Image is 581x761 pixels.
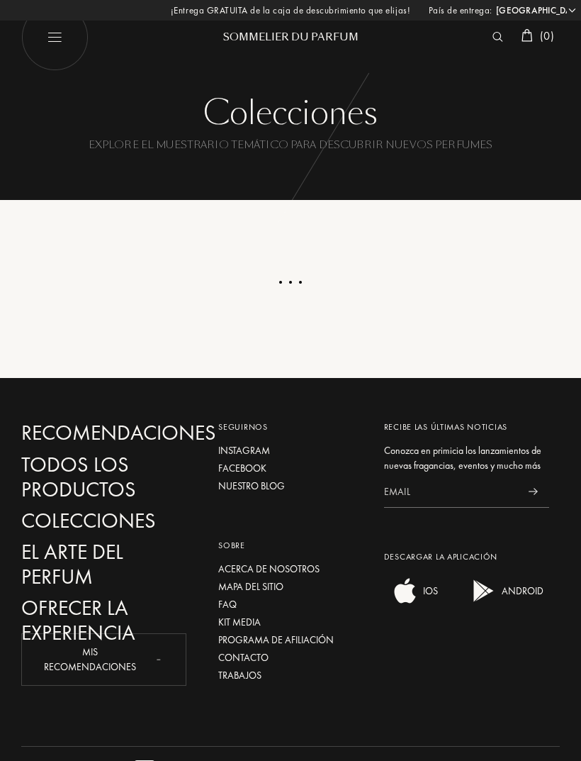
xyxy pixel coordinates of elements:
img: ios app [391,577,419,605]
div: ANDROID [498,577,543,605]
div: Descargar la aplicación [384,550,549,563]
a: Programa de afiliación [218,633,362,648]
a: Todos los productos [21,452,186,502]
div: Conozca en primicia los lanzamientos de nuevas fragancias, eventos y mucho más [384,443,549,473]
a: Colecciones [21,509,186,533]
img: android app [470,577,498,605]
img: news_send.svg [529,488,538,495]
a: Trabajos [218,668,362,683]
div: Mis recomendaciones [21,633,186,686]
div: Seguirnos [218,421,362,433]
span: ( 0 ) [540,28,554,43]
a: Nuestro blog [218,479,362,494]
img: burger_white.png [21,4,89,71]
div: IOS [419,577,438,605]
input: Email [384,476,517,508]
a: El arte del perfum [21,540,186,589]
a: Recomendaciones [21,421,186,445]
span: País de entrega: [429,4,492,18]
a: Kit media [218,615,362,630]
a: Instagram [218,443,362,458]
a: Mapa del sitio [218,579,362,594]
img: search_icn_white.svg [492,32,503,42]
a: Facebook [218,461,362,476]
a: Acerca de nosotros [218,562,362,577]
a: ios appIOS [384,595,438,608]
div: animation [152,645,180,673]
div: Sommelier du Parfum [205,30,376,45]
a: Ofrecer la experiencia [21,596,186,645]
img: cart_white.svg [521,29,533,42]
div: Sobre [218,539,362,552]
a: FAQ [218,597,362,612]
div: Recibe las últimas noticias [384,421,549,433]
a: android appANDROID [463,595,543,608]
a: Contacto [218,650,362,665]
